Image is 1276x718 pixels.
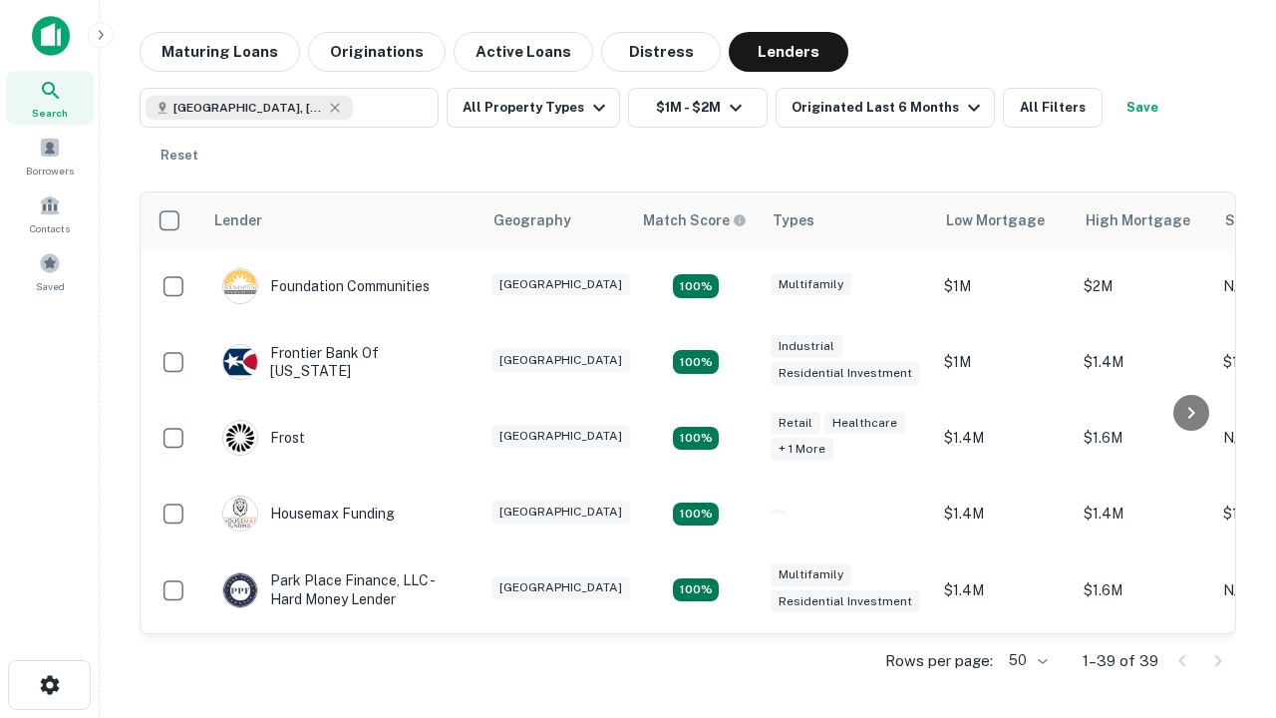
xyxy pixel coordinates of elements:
div: 50 [1001,646,1051,675]
td: $2M [1074,248,1213,324]
button: Lenders [729,32,848,72]
img: picture [223,497,257,531]
th: Capitalize uses an advanced AI algorithm to match your search with the best lender. The match sco... [631,192,761,248]
div: Types [773,208,814,232]
p: Rows per page: [885,649,993,673]
div: [GEOGRAPHIC_DATA] [491,425,630,448]
iframe: Chat Widget [1176,495,1276,590]
td: $1.4M [934,551,1074,627]
div: Low Mortgage [946,208,1045,232]
td: $1.6M [1074,400,1213,476]
button: Distress [601,32,721,72]
img: picture [223,269,257,303]
a: Saved [6,244,94,298]
div: + 1 more [771,438,833,461]
div: Frost [222,420,305,456]
a: Contacts [6,186,94,240]
button: All Property Types [447,88,620,128]
a: Search [6,71,94,125]
div: Residential Investment [771,362,920,385]
button: Maturing Loans [140,32,300,72]
a: Borrowers [6,129,94,182]
img: capitalize-icon.png [32,16,70,56]
p: 1–39 of 39 [1083,649,1158,673]
div: Residential Investment [771,590,920,613]
span: Saved [36,278,65,294]
div: High Mortgage [1086,208,1190,232]
div: Matching Properties: 4, hasApolloMatch: undefined [673,578,719,602]
div: [GEOGRAPHIC_DATA] [491,349,630,372]
div: Originated Last 6 Months [792,96,986,120]
div: Matching Properties: 4, hasApolloMatch: undefined [673,274,719,298]
span: Contacts [30,220,70,236]
div: Lender [214,208,262,232]
button: Active Loans [454,32,593,72]
span: Borrowers [26,163,74,179]
div: Geography [493,208,571,232]
div: Healthcare [824,412,905,435]
td: $1M [934,248,1074,324]
div: Multifamily [771,273,851,296]
div: [GEOGRAPHIC_DATA] [491,576,630,599]
img: picture [223,345,257,379]
div: [GEOGRAPHIC_DATA] [491,273,630,296]
button: Originations [308,32,446,72]
th: Geography [481,192,631,248]
button: $1M - $2M [628,88,768,128]
img: picture [223,573,257,607]
th: Types [761,192,934,248]
span: Search [32,105,68,121]
div: Matching Properties: 4, hasApolloMatch: undefined [673,427,719,451]
div: Retail [771,412,820,435]
td: $1.4M [934,476,1074,551]
div: Multifamily [771,563,851,586]
th: High Mortgage [1074,192,1213,248]
button: Originated Last 6 Months [776,88,995,128]
th: Low Mortgage [934,192,1074,248]
div: Industrial [771,335,842,358]
th: Lender [202,192,481,248]
img: picture [223,421,257,455]
button: Reset [148,136,211,176]
button: All Filters [1003,88,1103,128]
td: $1.4M [934,400,1074,476]
button: Save your search to get updates of matches that match your search criteria. [1111,88,1174,128]
td: $1.4M [1074,324,1213,400]
div: Frontier Bank Of [US_STATE] [222,344,462,380]
div: Matching Properties: 4, hasApolloMatch: undefined [673,503,719,527]
div: Foundation Communities [222,268,430,304]
td: $1.6M [1074,551,1213,627]
div: Housemax Funding [222,496,395,532]
div: [GEOGRAPHIC_DATA] [491,501,630,524]
span: [GEOGRAPHIC_DATA], [GEOGRAPHIC_DATA], [GEOGRAPHIC_DATA] [173,99,323,117]
div: Capitalize uses an advanced AI algorithm to match your search with the best lender. The match sco... [643,209,747,231]
div: Matching Properties: 4, hasApolloMatch: undefined [673,350,719,374]
td: $1.4M [1074,476,1213,551]
div: Park Place Finance, LLC - Hard Money Lender [222,571,462,607]
td: $1M [934,324,1074,400]
h6: Match Score [643,209,743,231]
